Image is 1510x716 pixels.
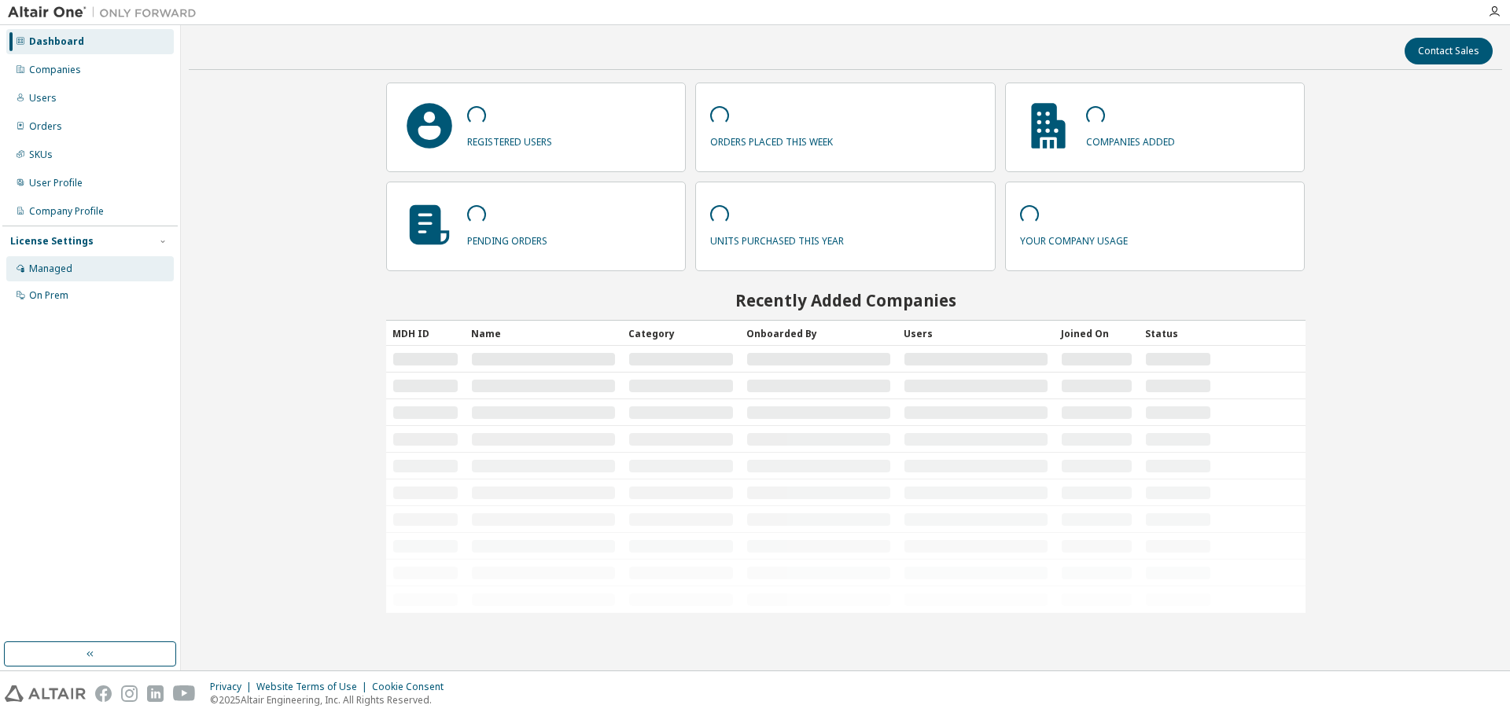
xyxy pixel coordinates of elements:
p: © 2025 Altair Engineering, Inc. All Rights Reserved. [210,693,453,707]
div: Orders [29,120,62,133]
div: Company Profile [29,205,104,218]
div: User Profile [29,177,83,189]
div: Status [1145,321,1211,346]
div: Joined On [1061,321,1132,346]
p: units purchased this year [710,229,844,248]
h2: Recently Added Companies [386,290,1306,310]
div: Website Terms of Use [256,681,372,693]
p: your company usage [1020,229,1128,248]
p: orders placed this week [710,130,833,149]
div: Users [904,321,1048,346]
div: Companies [29,64,81,76]
div: Cookie Consent [372,681,453,693]
div: MDH ID [392,321,459,346]
div: License Settings [10,235,94,248]
p: companies added [1086,130,1175,149]
p: registered users [467,130,552,149]
img: Altair One [8,5,204,20]
img: youtube.svg [173,685,196,702]
div: On Prem [29,289,68,302]
div: Managed [29,263,72,275]
div: Onboarded By [746,321,891,346]
div: Privacy [210,681,256,693]
div: Name [471,321,616,346]
button: Contact Sales [1405,38,1493,64]
img: instagram.svg [121,685,138,702]
img: altair_logo.svg [5,685,86,702]
div: Users [29,92,57,105]
div: SKUs [29,149,53,161]
div: Category [628,321,734,346]
p: pending orders [467,229,547,248]
img: linkedin.svg [147,685,164,702]
div: Dashboard [29,35,84,48]
img: facebook.svg [95,685,112,702]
